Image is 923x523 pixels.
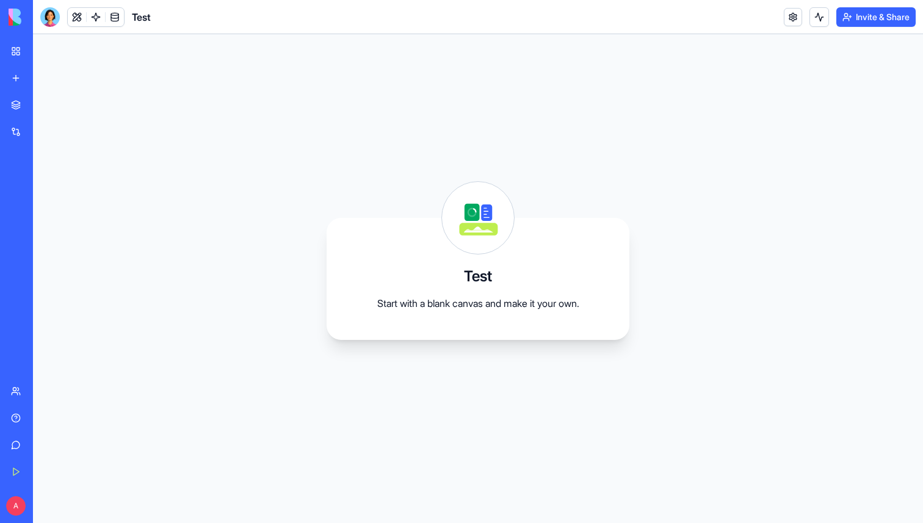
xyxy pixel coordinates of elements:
img: logo [9,9,84,26]
p: Start with a blank canvas and make it your own. [356,296,600,311]
span: A [6,496,26,516]
button: Invite & Share [836,7,916,27]
h3: Test [464,267,492,286]
span: Test [132,10,151,24]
